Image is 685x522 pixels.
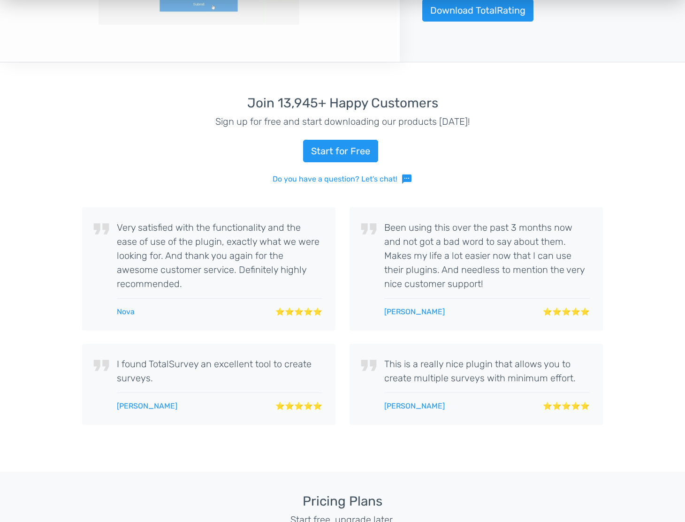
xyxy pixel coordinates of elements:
[401,174,412,185] span: sms
[543,401,590,412] span: ⭐⭐⭐⭐⭐
[88,352,114,412] span: format_quote
[275,401,322,412] span: ⭐⭐⭐⭐⭐
[356,352,382,412] span: format_quote
[356,216,382,318] span: format_quote
[88,216,114,318] span: format_quote
[384,306,445,318] a: [PERSON_NAME]
[303,140,378,162] a: Start for Free
[384,220,590,291] p: Been using this over the past 3 months now and not got a bad word to say about them. Makes my lif...
[117,220,322,291] p: Very satisfied with the functionality and the ease of use of the plugin, exactly what we were loo...
[82,114,603,129] p: Sign up for free and start downloading our products [DATE]!
[543,306,590,318] span: ⭐⭐⭐⭐⭐
[82,96,603,111] h3: Join 13,945+ Happy Customers
[82,494,603,509] h3: Pricing Plans
[384,401,445,412] a: [PERSON_NAME]
[117,306,135,318] a: Nova
[117,357,322,385] p: I found TotalSurvey an excellent tool to create surveys.
[275,306,322,318] span: ⭐⭐⭐⭐⭐
[117,401,177,412] a: [PERSON_NAME]
[384,357,590,385] p: This is a really nice plugin that allows you to create multiple surveys with minimum effort.
[273,174,412,185] a: Do you have a question? Let's chat!sms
